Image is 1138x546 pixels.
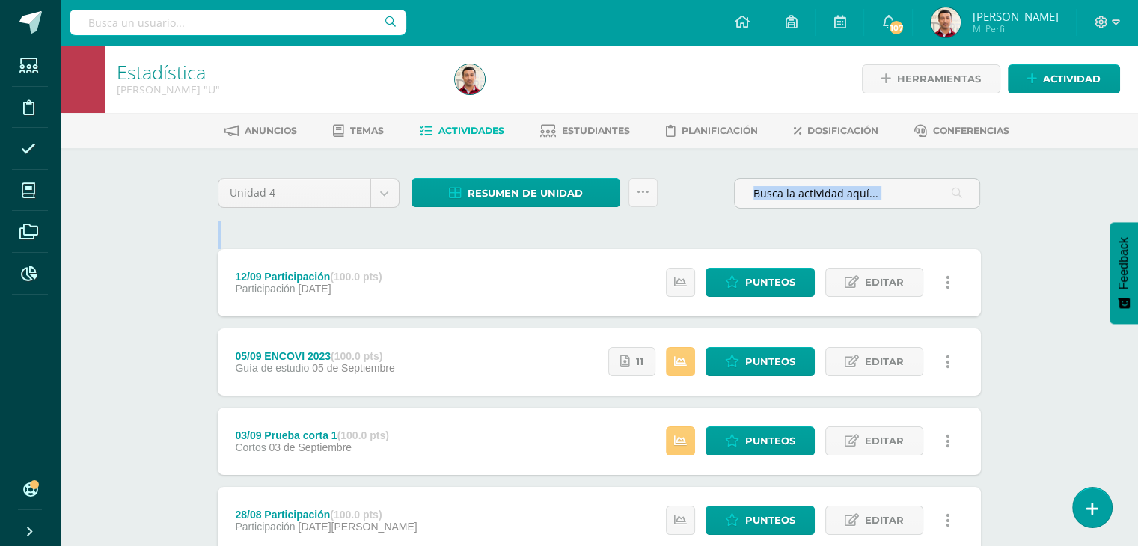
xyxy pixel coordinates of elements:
span: Mi Perfil [972,22,1058,35]
span: Guía de estudio [235,362,309,374]
span: Participación [235,283,295,295]
span: Punteos [745,506,795,534]
strong: (100.0 pts) [337,429,389,441]
span: 03 de Septiembre [269,441,352,453]
a: Punteos [706,426,815,455]
span: [DATE] [298,283,331,295]
span: Editar [865,348,904,375]
h1: Estadística [117,61,437,82]
a: Conferencias [914,119,1009,143]
span: Participación [235,521,295,533]
strong: (100.0 pts) [330,509,382,521]
span: [DATE][PERSON_NAME] [298,521,417,533]
div: 03/09 Prueba corta 1 [235,429,388,441]
span: Punteos [745,427,795,455]
span: Unidad 4 [230,179,359,207]
a: Estudiantes [540,119,630,143]
a: Estadística [117,59,206,85]
img: bd4157fbfc90b62d33b85294f936aae1.png [931,7,961,37]
span: Planificación [682,125,758,136]
span: Editar [865,269,904,296]
div: 12/09 Participación [235,271,382,283]
strong: (100.0 pts) [330,271,382,283]
span: Editar [865,506,904,534]
a: Anuncios [224,119,297,143]
a: Herramientas [862,64,1000,93]
span: Anuncios [245,125,297,136]
a: Dosificación [794,119,878,143]
a: Actividad [1008,64,1120,93]
span: Herramientas [897,65,981,93]
span: Feedback [1117,237,1131,289]
div: 28/08 Participación [235,509,417,521]
span: Resumen de unidad [468,180,583,207]
span: 107 [888,19,905,36]
div: Quinto Bachillerato 'U' [117,82,437,96]
span: Punteos [745,348,795,375]
button: Feedback - Mostrar encuesta [1110,222,1138,324]
a: Punteos [706,506,815,535]
span: Punteos [745,269,795,296]
a: Temas [333,119,384,143]
span: [PERSON_NAME] [972,9,1058,24]
span: Temas [350,125,384,136]
span: Conferencias [933,125,1009,136]
div: 05/09 ENCOVI 2023 [235,350,394,362]
span: Actividad [1043,65,1101,93]
input: Busca la actividad aquí... [735,179,979,208]
span: Actividades [438,125,504,136]
a: Punteos [706,268,815,297]
a: Resumen de unidad [412,178,620,207]
span: Estudiantes [562,125,630,136]
a: Punteos [706,347,815,376]
input: Busca un usuario... [70,10,406,35]
a: 11 [608,347,655,376]
strong: (100.0 pts) [331,350,382,362]
a: Planificación [666,119,758,143]
span: Dosificación [807,125,878,136]
span: Editar [865,427,904,455]
img: bd4157fbfc90b62d33b85294f936aae1.png [455,64,485,94]
a: Unidad 4 [218,179,399,207]
span: 11 [636,348,643,375]
span: 05 de Septiembre [312,362,395,374]
a: Actividades [420,119,504,143]
span: Cortos [235,441,266,453]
